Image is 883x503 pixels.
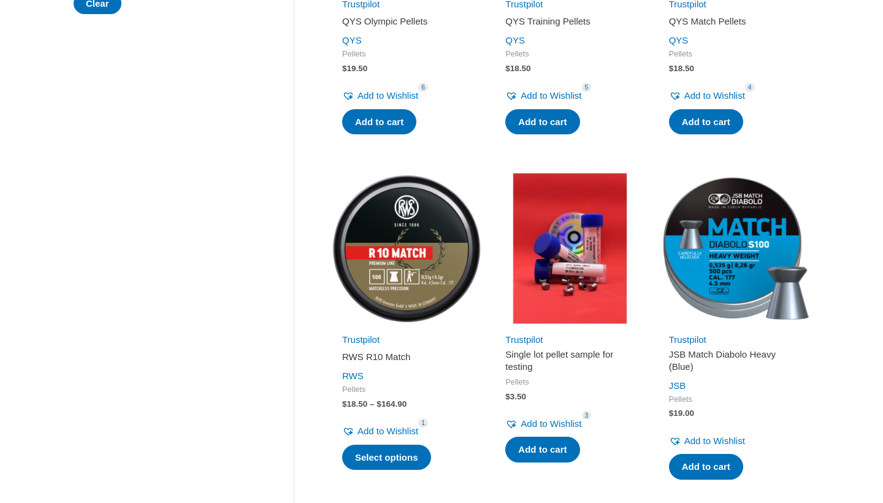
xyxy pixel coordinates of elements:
[505,109,579,135] a: Add to cart: “QYS Training Pellets”
[494,173,645,324] img: Single lot pellet sample for testing
[342,64,367,73] bdi: 19.50
[669,454,743,480] a: Add to cart: “JSB Match Diabolo Heavy (Blue)”
[521,90,581,101] span: Add to Wishlist
[669,348,798,372] h2: JSB Match Diabolo Heavy (Blue)
[669,15,798,28] h2: QYS Match Pellets
[342,351,471,363] h2: RWS R10 Match
[370,399,375,409] span: –
[505,437,579,463] a: Add to cart: “Single lot pellet sample for testing”
[342,15,471,28] h2: QYS Olympic Pellets
[669,64,694,73] bdi: 18.50
[505,334,543,345] a: Trustpilot
[505,49,634,60] span: Pellets
[418,83,428,92] span: 6
[505,377,634,388] span: Pellets
[342,399,347,409] span: $
[342,109,416,135] a: Add to cart: “QYS Olympic Pellets”
[342,334,380,345] a: Trustpilot
[669,380,686,391] a: JSB
[342,371,364,381] a: RWS
[342,64,347,73] span: $
[669,394,798,405] span: Pellets
[505,64,510,73] span: $
[521,418,581,429] span: Add to Wishlist
[669,87,745,104] a: Add to Wishlist
[669,409,694,418] bdi: 19.00
[342,445,431,470] a: Select options for “RWS R10 Match”
[658,173,809,324] img: JSB Match Diabolo Heavy
[342,399,367,409] bdi: 18.50
[418,418,428,428] span: 1
[505,348,634,372] h2: Single lot pellet sample for testing
[669,409,674,418] span: $
[357,90,418,101] span: Add to Wishlist
[357,426,418,436] span: Add to Wishlist
[669,15,798,32] a: QYS Match Pellets
[377,399,407,409] bdi: 164.90
[669,64,674,73] span: $
[505,415,581,432] a: Add to Wishlist
[342,423,418,440] a: Add to Wishlist
[505,348,634,377] a: Single lot pellet sample for testing
[669,334,706,345] a: Trustpilot
[342,87,418,104] a: Add to Wishlist
[342,15,471,32] a: QYS Olympic Pellets
[505,87,581,104] a: Add to Wishlist
[669,348,798,377] a: JSB Match Diabolo Heavy (Blue)
[505,392,526,401] bdi: 3.50
[342,351,471,367] a: RWS R10 Match
[669,109,743,135] a: Add to cart: “QYS Match Pellets”
[342,35,362,45] a: QYS
[505,64,530,73] bdi: 18.50
[669,49,798,60] span: Pellets
[669,432,745,450] a: Add to Wishlist
[582,411,592,420] span: 3
[331,173,482,324] img: RWS R10 Match
[377,399,381,409] span: $
[684,436,745,446] span: Add to Wishlist
[505,15,634,28] h2: QYS Training Pellets
[745,83,755,92] span: 4
[505,15,634,32] a: QYS Training Pellets
[342,385,471,395] span: Pellets
[582,83,592,92] span: 5
[669,35,689,45] a: QYS
[684,90,745,101] span: Add to Wishlist
[342,49,471,60] span: Pellets
[505,392,510,401] span: $
[505,35,525,45] a: QYS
